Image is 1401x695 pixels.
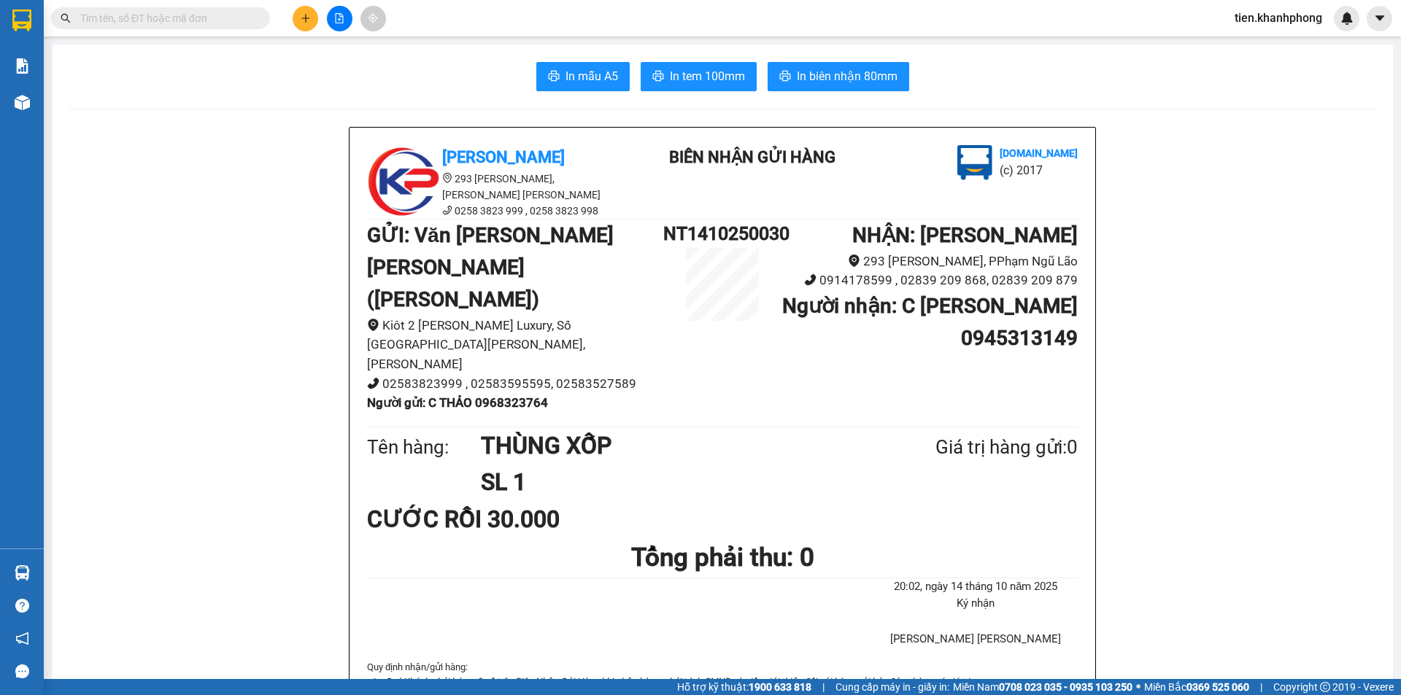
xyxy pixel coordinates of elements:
span: tien.khanhphong [1223,9,1334,27]
span: plus [301,13,311,23]
span: printer [652,70,664,84]
div: Giá trị hàng gửi: 0 [865,432,1078,462]
span: printer [779,70,791,84]
li: [PERSON_NAME] [PERSON_NAME] [874,631,1078,648]
li: (c) 2017 [1000,161,1078,179]
span: message [15,664,29,678]
b: [DOMAIN_NAME] [1000,147,1078,159]
span: In biên nhận 80mm [797,67,898,85]
span: phone [442,205,452,215]
b: GỬI : Văn [PERSON_NAME] [PERSON_NAME] ([PERSON_NAME]) [367,223,614,311]
span: file-add [334,13,344,23]
span: Miền Nam [953,679,1132,695]
button: printerIn tem 100mm [641,62,757,91]
span: Miền Bắc [1144,679,1249,695]
img: warehouse-icon [15,95,30,110]
span: Cung cấp máy in - giấy in: [835,679,949,695]
img: logo.jpg [158,18,193,53]
span: environment [367,319,379,331]
li: Ký nhận [874,595,1078,613]
span: caret-down [1373,12,1386,25]
span: phone [804,273,817,286]
b: Người nhận : C [PERSON_NAME] 0945313149 [782,294,1078,350]
span: In tem 100mm [670,67,745,85]
b: [PERSON_NAME] [442,148,565,166]
h1: NT1410250030 [663,220,781,248]
img: icon-new-feature [1340,12,1354,25]
span: aim [368,13,378,23]
div: Tên hàng: [367,432,481,462]
button: aim [360,6,386,31]
i: Quý Khách phải báo mã số trên Biên Nhận Gửi Hàng khi nhận hàng, phải trình CMND và giấy giới thiệ... [385,676,971,687]
li: 0914178599 , 02839 209 868, 02839 209 879 [781,271,1078,290]
img: logo.jpg [18,18,91,91]
strong: 1900 633 818 [749,681,811,693]
span: In mẫu A5 [566,67,618,85]
h1: Tổng phải thu: 0 [367,537,1078,578]
b: NHẬN : [PERSON_NAME] [852,223,1078,247]
button: file-add [327,6,352,31]
b: Người gửi : C THẢO 0968323764 [367,395,548,410]
li: 20:02, ngày 14 tháng 10 năm 2025 [874,578,1078,596]
b: [DOMAIN_NAME] [123,55,201,67]
strong: 0369 525 060 [1186,681,1249,693]
li: 0258 3823 999 , 0258 3823 998 [367,203,630,219]
img: solution-icon [15,58,30,74]
span: printer [548,70,560,84]
button: printerIn mẫu A5 [536,62,630,91]
div: CƯỚC RỒI 30.000 [367,501,601,537]
img: logo.jpg [367,145,440,218]
span: question-circle [15,599,29,613]
li: 293 [PERSON_NAME], PPhạm Ngũ Lão [781,252,1078,271]
li: 02583823999 , 02583595595, 02583527589 [367,374,663,394]
span: environment [442,173,452,183]
img: logo.jpg [957,145,992,180]
input: Tìm tên, số ĐT hoặc mã đơn [80,10,252,26]
span: | [822,679,825,695]
h1: THÙNG XỐP [481,427,865,464]
li: (c) 2017 [123,69,201,88]
li: 293 [PERSON_NAME], [PERSON_NAME] [PERSON_NAME] [367,171,630,203]
h1: SL 1 [481,464,865,500]
b: [PERSON_NAME] [18,94,82,163]
span: environment [848,255,860,267]
button: printerIn biên nhận 80mm [768,62,909,91]
span: Hỗ trợ kỹ thuật: [677,679,811,695]
span: notification [15,632,29,645]
span: ⚪️ [1136,684,1141,690]
strong: 0708 023 035 - 0935 103 250 [999,681,1132,693]
span: copyright [1320,682,1330,692]
button: plus [293,6,318,31]
li: Kiôt 2 [PERSON_NAME] Luxury, Số [GEOGRAPHIC_DATA][PERSON_NAME], [PERSON_NAME] [367,316,663,374]
button: caret-down [1367,6,1392,31]
span: search [61,13,71,23]
b: BIÊN NHẬN GỬI HÀNG [94,21,140,115]
img: warehouse-icon [15,565,30,581]
span: phone [367,377,379,389]
span: | [1260,679,1262,695]
b: BIÊN NHẬN GỬI HÀNG [669,148,835,166]
img: logo-vxr [12,9,31,31]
